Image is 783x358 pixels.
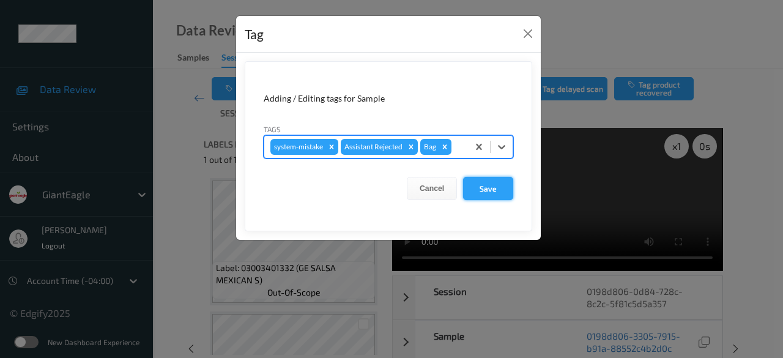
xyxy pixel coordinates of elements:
div: Remove system-mistake [325,139,338,155]
div: Remove Assistant Rejected [404,139,418,155]
button: Save [463,177,513,200]
div: Assistant Rejected [341,139,404,155]
button: Cancel [407,177,457,200]
div: Bag [420,139,438,155]
label: Tags [264,124,281,135]
div: Remove Bag [438,139,451,155]
div: Tag [245,24,264,44]
div: Adding / Editing tags for Sample [264,92,513,105]
button: Close [519,25,536,42]
div: system-mistake [270,139,325,155]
